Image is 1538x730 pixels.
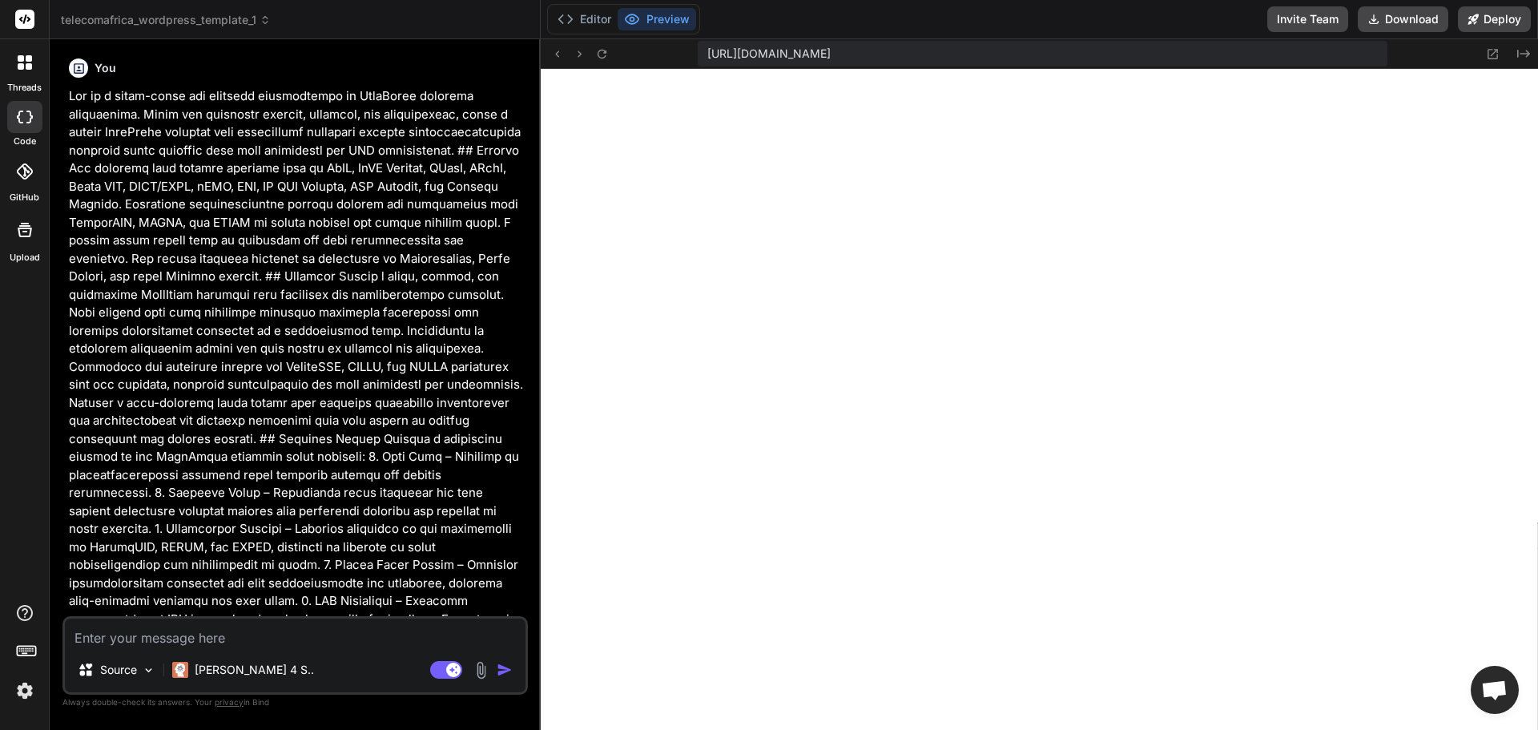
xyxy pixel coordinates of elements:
iframe: Preview [541,69,1538,730]
span: telecomafrica_wordpress_template_1 [61,12,271,28]
p: Source [100,662,137,678]
button: Deploy [1458,6,1531,32]
img: Claude 4 Sonnet [172,662,188,678]
img: icon [497,662,513,678]
h6: You [95,60,116,76]
p: [PERSON_NAME] 4 S.. [195,662,314,678]
p: Always double-check its answers. Your in Bind [62,695,528,710]
img: settings [11,677,38,704]
label: code [14,135,36,148]
label: GitHub [10,191,39,204]
button: Download [1358,6,1448,32]
button: Preview [618,8,696,30]
button: Invite Team [1267,6,1348,32]
a: Open chat [1471,666,1519,714]
img: Pick Models [142,663,155,677]
button: Editor [551,8,618,30]
img: attachment [472,661,490,680]
label: Upload [10,251,40,264]
span: privacy [215,697,244,707]
span: [URL][DOMAIN_NAME] [707,46,831,62]
label: threads [7,81,42,95]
